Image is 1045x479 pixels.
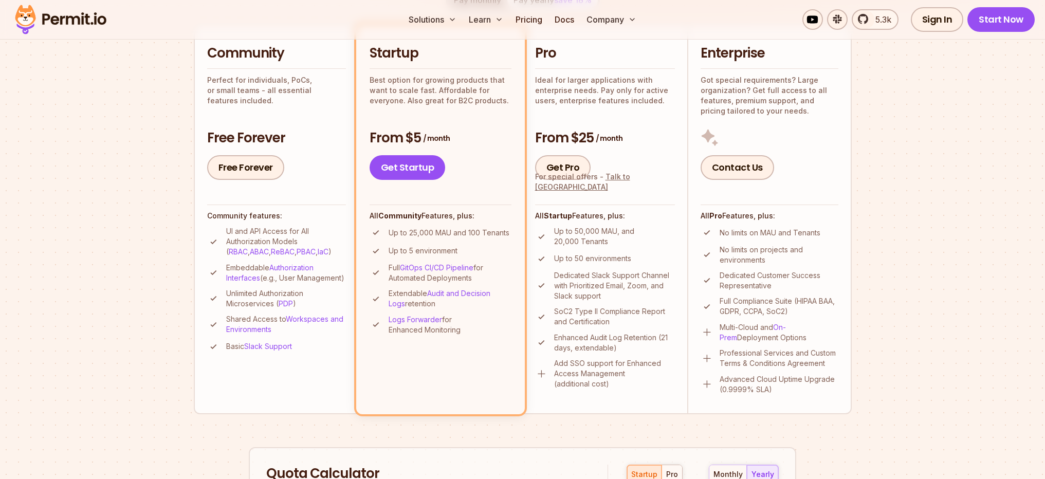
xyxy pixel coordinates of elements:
a: Sign In [911,7,964,32]
h3: From $25 [535,129,675,148]
span: 5.3k [869,13,891,26]
a: Contact Us [701,155,774,180]
p: Add SSO support for Enhanced Access Management (additional cost) [554,358,675,389]
p: Dedicated Customer Success Representative [720,270,838,291]
button: Solutions [405,9,461,30]
p: Up to 5 environment [389,246,457,256]
p: Professional Services and Custom Terms & Conditions Agreement [720,348,838,369]
p: Advanced Cloud Uptime Upgrade (0.9999% SLA) [720,374,838,395]
p: No limits on projects and environments [720,245,838,265]
a: Authorization Interfaces [226,263,314,282]
a: On-Prem [720,323,786,342]
strong: Startup [544,211,572,220]
p: Multi-Cloud and Deployment Options [720,322,838,343]
h4: All Features, plus: [370,211,511,221]
span: / month [423,133,450,143]
img: Permit logo [10,2,111,37]
a: ReBAC [271,247,295,256]
span: / month [596,133,622,143]
p: Full Compliance Suite (HIPAA BAA, GDPR, CCPA, SoC2) [720,296,838,317]
p: Shared Access to [226,314,346,335]
p: Full for Automated Deployments [389,263,511,283]
p: Enhanced Audit Log Retention (21 days, extendable) [554,333,675,353]
h2: Enterprise [701,44,838,63]
p: Up to 50,000 MAU, and 20,000 Tenants [554,226,675,247]
p: No limits on MAU and Tenants [720,228,820,238]
h4: All Features, plus: [535,211,675,221]
p: Unlimited Authorization Microservices ( ) [226,288,346,309]
a: PBAC [297,247,316,256]
a: 5.3k [852,9,899,30]
a: IaC [318,247,328,256]
strong: Community [378,211,421,220]
p: for Enhanced Monitoring [389,315,511,335]
p: Perfect for individuals, PoCs, or small teams - all essential features included. [207,75,346,106]
p: Extendable retention [389,288,511,309]
h4: All Features, plus: [701,211,838,221]
h3: From $5 [370,129,511,148]
a: GitOps CI/CD Pipeline [400,263,473,272]
a: RBAC [229,247,248,256]
a: Audit and Decision Logs [389,289,490,308]
p: Ideal for larger applications with enterprise needs. Pay only for active users, enterprise featur... [535,75,675,106]
div: For special offers - [535,172,675,192]
p: Basic [226,341,292,352]
a: Pricing [511,9,546,30]
p: Got special requirements? Large organization? Get full access to all features, premium support, a... [701,75,838,116]
a: Get Pro [535,155,591,180]
strong: Pro [709,211,722,220]
a: Slack Support [244,342,292,351]
p: Best option for growing products that want to scale fast. Affordable for everyone. Also great for... [370,75,511,106]
h2: Startup [370,44,511,63]
a: PDP [279,299,293,308]
p: Up to 50 environments [554,253,631,264]
p: Dedicated Slack Support Channel with Prioritized Email, Zoom, and Slack support [554,270,675,301]
p: Up to 25,000 MAU and 100 Tenants [389,228,509,238]
h2: Pro [535,44,675,63]
a: Docs [551,9,578,30]
button: Company [582,9,640,30]
button: Learn [465,9,507,30]
h4: Community features: [207,211,346,221]
a: Start Now [967,7,1035,32]
h3: Free Forever [207,129,346,148]
h2: Community [207,44,346,63]
a: Get Startup [370,155,446,180]
p: SoC2 Type II Compliance Report and Certification [554,306,675,327]
p: Embeddable (e.g., User Management) [226,263,346,283]
a: ABAC [250,247,269,256]
p: UI and API Access for All Authorization Models ( , , , , ) [226,226,346,257]
a: Free Forever [207,155,284,180]
a: Logs Forwarder [389,315,442,324]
